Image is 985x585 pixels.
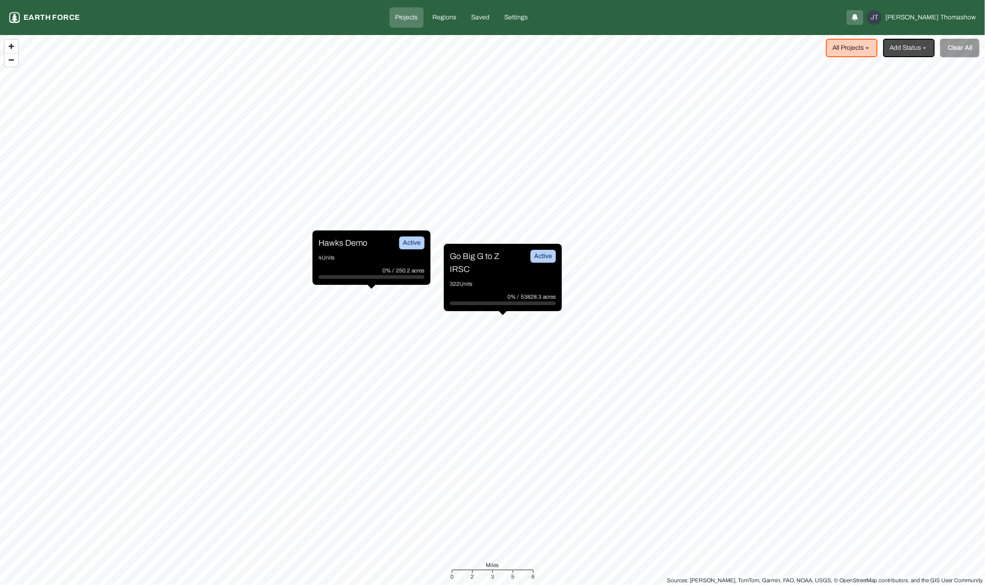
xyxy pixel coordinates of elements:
p: Hawks Demo [319,236,367,249]
p: Regions [433,13,457,22]
div: Active [531,250,556,263]
span: Thomashow [940,13,976,22]
div: 0 [450,572,454,581]
button: All Projects [826,39,878,57]
button: Zoom out [5,53,18,66]
p: Settings [505,13,528,22]
span: Miles [486,561,499,570]
img: earthforce-logo-white-uG4MPadI.svg [9,12,20,23]
p: Go Big G to Z IRSC [450,250,519,276]
div: Sources: [PERSON_NAME], TomTom, Garmin, FAO, NOAA, USGS, © OpenStreetMap contributors, and the GI... [667,576,983,585]
button: Add Status [883,39,935,57]
div: 5 [511,572,514,581]
p: 250.2 acres [396,266,425,275]
a: Saved [466,7,495,28]
div: Active [399,236,425,249]
div: 6 [531,572,535,581]
p: Saved [472,13,490,22]
a: Projects [389,7,424,28]
p: Earth force [24,12,80,23]
p: 0% / [507,292,521,301]
button: Clear All [940,39,979,57]
button: JT[PERSON_NAME]Thomashow [867,10,976,25]
p: 322 Units [450,279,556,289]
span: [PERSON_NAME] [885,13,938,22]
div: JT [867,10,882,25]
div: 2 [471,572,474,581]
p: Projects [395,13,418,22]
div: 3 [491,572,494,581]
a: Settings [499,7,534,28]
button: Zoom in [5,40,18,53]
p: 53828.3 acres [521,292,556,301]
a: Regions [427,7,462,28]
p: 0% / [383,266,396,275]
p: 4 Units [319,253,425,262]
